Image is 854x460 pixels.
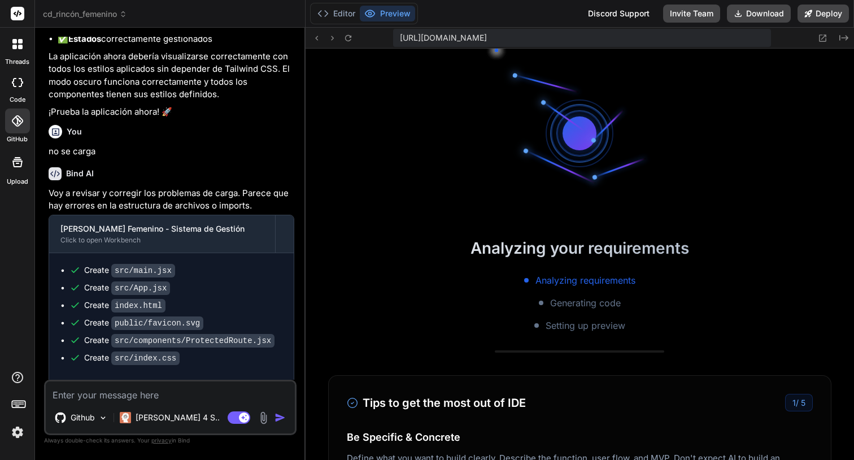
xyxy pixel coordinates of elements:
code: index.html [111,299,165,313]
div: Click to open Workbench [60,236,264,245]
div: Create [84,282,170,294]
p: Github [71,412,95,423]
div: / [785,394,813,411]
div: [PERSON_NAME] Femenino - Sistema de Gestión [60,223,264,235]
p: [PERSON_NAME] 4 S.. [136,412,220,423]
button: Preview [360,6,415,21]
button: [PERSON_NAME] Femenino - Sistema de GestiónClick to open Workbench [49,215,275,253]
h6: You [67,126,82,137]
button: Deploy [798,5,849,23]
code: src/components/ProtectedRoute.jsx [111,334,274,348]
button: Editor [313,6,360,21]
div: Create [84,300,165,311]
p: Always double-check its answers. Your in Bind [44,435,297,446]
code: src/App.jsx [111,281,170,295]
span: 5 [801,398,805,407]
span: Analyzing requirements [535,274,635,287]
div: Create [84,352,180,364]
button: Invite Team [663,5,720,23]
img: icon [274,412,286,423]
h6: Bind AI [66,168,94,179]
span: privacy [151,437,172,444]
strong: Estados [68,33,101,44]
img: Claude 4 Sonnet [120,412,131,423]
span: 1 [792,398,796,407]
span: Setting up preview [546,319,625,332]
span: cd_rincón_femenino [43,8,127,20]
img: attachment [257,411,270,424]
h4: Be Specific & Concrete [347,429,813,445]
label: Upload [7,177,28,186]
code: src/index.css [111,351,180,365]
code: public/favicon.svg [111,316,203,330]
img: Pick Models [98,413,108,423]
label: code [10,95,25,105]
label: GitHub [7,134,28,144]
p: ¡Prueba la aplicación ahora! 🚀 [49,106,294,119]
label: threads [5,57,29,67]
span: Generating code [550,296,621,310]
div: Create [84,317,203,329]
div: Discord Support [581,5,656,23]
img: settings [8,423,27,442]
div: Create [84,264,175,276]
li: ✅ correctamente gestionados [58,33,294,46]
p: Voy a revisar y corregir los problemas de carga. Parece que hay errores en la estructura de archi... [49,187,294,212]
p: no se carga [49,145,294,158]
div: Create [84,335,274,346]
h3: Tips to get the most out of IDE [347,394,526,411]
p: La aplicación ahora debería visualizarse correctamente con todos los estilos aplicados sin depend... [49,50,294,101]
span: [URL][DOMAIN_NAME] [400,32,487,44]
code: src/main.jsx [111,264,175,277]
button: Download [727,5,791,23]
